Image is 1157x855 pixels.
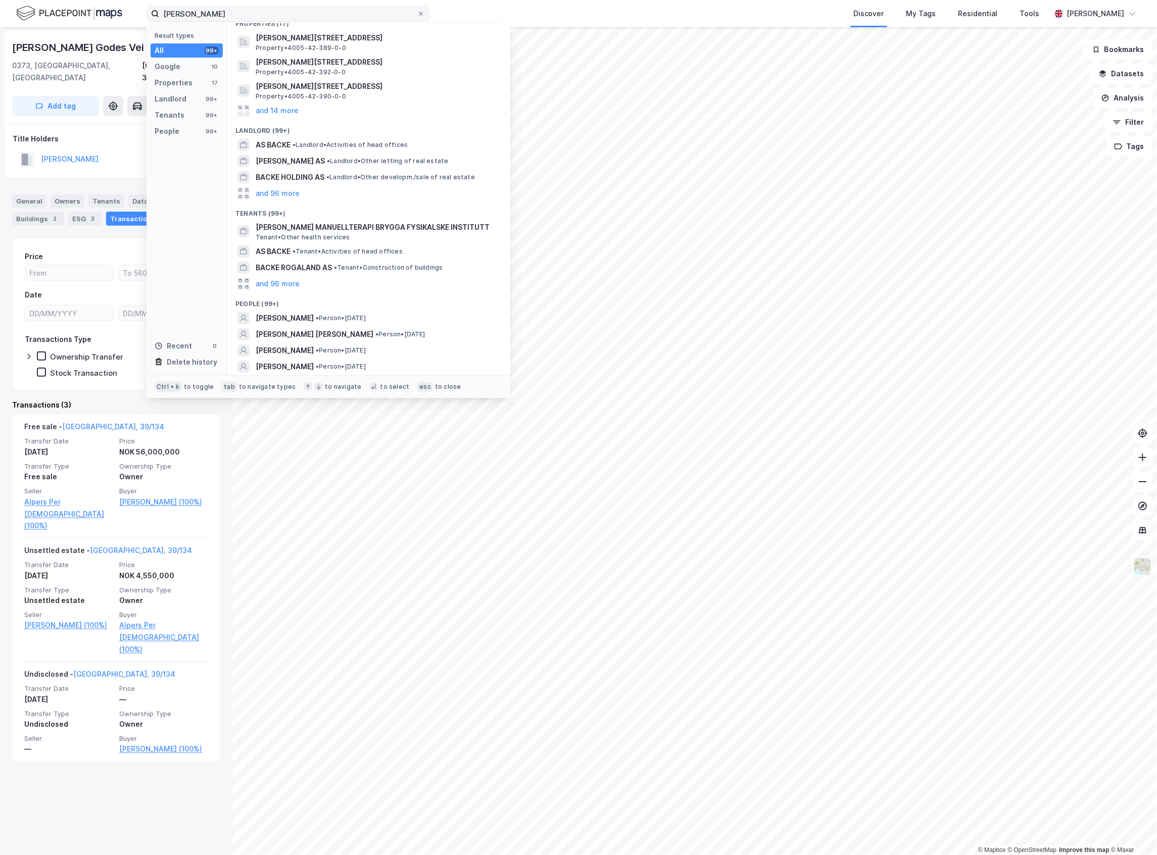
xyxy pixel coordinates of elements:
[119,446,208,458] div: NOK 56,000,000
[119,462,208,471] span: Ownership Type
[24,710,113,718] span: Transfer Type
[119,437,208,445] span: Price
[906,8,936,20] div: My Tags
[24,743,113,755] div: —
[1133,557,1152,576] img: Z
[334,264,443,272] span: Tenant • Construction of buildings
[435,383,461,391] div: to close
[256,245,291,258] span: AS BACKE
[256,105,299,117] button: and 14 more
[119,471,208,483] div: Owner
[205,95,219,103] div: 99+
[16,5,122,22] img: logo.f888ab2527a4732fd821a326f86c7f29.svg
[205,127,219,135] div: 99+
[24,462,113,471] span: Transfer Type
[316,346,319,354] span: •
[119,619,208,656] a: Alpers Per [DEMOGRAPHIC_DATA] (100%)
[62,422,164,431] a: [GEOGRAPHIC_DATA], 39/134
[119,586,208,594] span: Ownership Type
[256,344,314,357] span: [PERSON_NAME]
[256,92,346,100] span: Property • 4005-42-390-0-0
[119,265,207,280] input: To 56000000
[256,32,498,44] span: [PERSON_NAME][STREET_ADDRESS]
[24,471,113,483] div: Free sale
[119,306,207,321] input: DD/MM/YYYY
[1090,64,1153,84] button: Datasets
[155,44,164,57] div: All
[155,77,192,89] div: Properties
[256,262,332,274] span: BACKE ROGALAND AS
[24,594,113,607] div: Unsettled estate
[211,342,219,350] div: 0
[50,368,117,378] div: Stock Transaction
[1106,807,1157,855] div: Kontrollprogram for chat
[155,382,182,392] div: Ctrl + k
[293,247,403,256] span: Tenant • Activities of head offices
[1104,112,1153,132] button: Filter
[375,330,378,338] span: •
[25,306,114,321] input: DD/MM/YYYY
[24,421,164,437] div: Free sale -
[119,487,208,495] span: Buyer
[13,133,220,145] div: Title Holders
[334,264,337,271] span: •
[119,496,208,508] a: [PERSON_NAME] (100%)
[1067,8,1125,20] div: [PERSON_NAME]
[239,383,296,391] div: to navigate types
[316,363,319,370] span: •
[68,212,102,226] div: ESG
[256,361,314,373] span: [PERSON_NAME]
[1106,807,1157,855] iframe: Chat Widget
[1093,88,1153,108] button: Analysis
[24,586,113,594] span: Transfer Type
[211,79,219,87] div: 17
[325,383,361,391] div: to navigate
[222,382,237,392] div: tab
[50,352,123,362] div: Ownership Transfer
[24,611,113,619] span: Seller
[327,157,449,165] span: Landlord • Other letting of real estate
[256,187,300,199] button: and 96 more
[12,60,142,84] div: 0373, [GEOGRAPHIC_DATA], [GEOGRAPHIC_DATA]
[142,60,220,84] div: [GEOGRAPHIC_DATA], 39/134
[327,157,330,165] span: •
[211,63,219,71] div: 10
[293,141,408,149] span: Landlord • Activities of head offices
[978,846,1006,853] a: Mapbox
[417,382,433,392] div: esc
[12,194,46,208] div: General
[958,8,998,20] div: Residential
[24,619,113,631] a: [PERSON_NAME] (100%)
[205,46,219,55] div: 99+
[128,194,167,208] div: Datasets
[167,356,217,368] div: Delete history
[24,718,113,730] div: Undisclosed
[227,202,510,220] div: Tenants (99+)
[256,233,350,241] span: Tenant • Other health services
[1008,846,1057,853] a: OpenStreetMap
[1059,846,1110,853] a: Improve this map
[316,314,366,322] span: Person • [DATE]
[326,173,475,181] span: Landlord • Other developm./sale of real estate
[155,93,186,105] div: Landlord
[293,141,296,148] span: •
[316,346,366,355] span: Person • [DATE]
[256,44,346,52] span: Property • 4005-42-389-0-0
[256,80,498,92] span: [PERSON_NAME][STREET_ADDRESS]
[155,340,192,352] div: Recent
[119,718,208,730] div: Owner
[24,570,113,582] div: [DATE]
[256,328,373,340] span: [PERSON_NAME] [PERSON_NAME]
[24,544,192,561] div: Unsettled estate -
[853,8,884,20] div: Discover
[205,111,219,119] div: 99+
[256,68,346,76] span: Property • 4005-42-392-0-0
[1106,136,1153,157] button: Tags
[88,194,124,208] div: Tenants
[316,314,319,322] span: •
[90,546,192,555] a: [GEOGRAPHIC_DATA], 39/134
[24,684,113,693] span: Transfer Date
[12,96,99,116] button: Add tag
[25,289,42,301] div: Date
[256,139,291,151] span: AS BACKE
